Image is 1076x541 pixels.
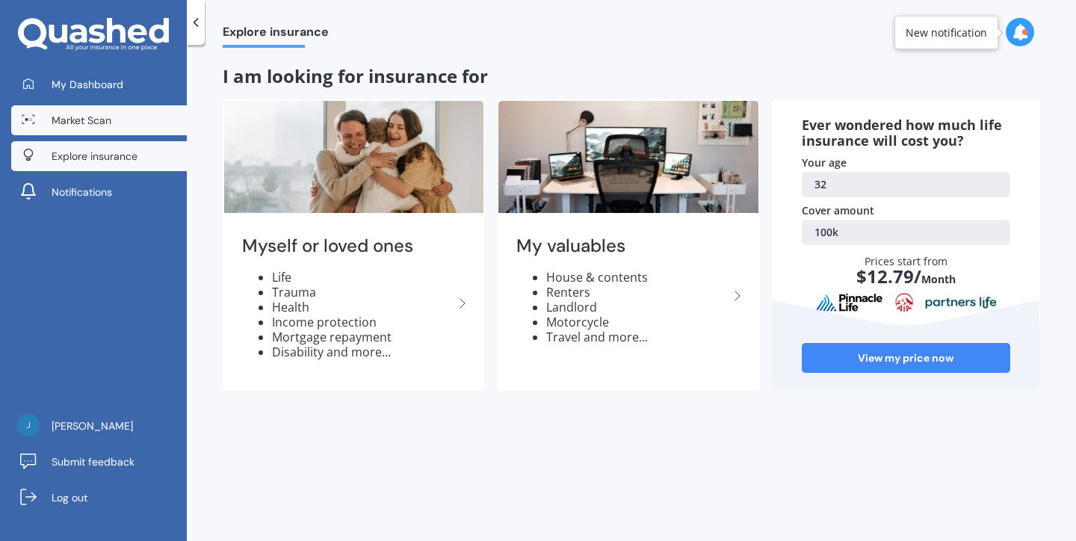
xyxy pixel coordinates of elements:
a: 32 [802,172,1010,197]
span: Explore insurance [52,149,137,164]
li: Motorcycle [546,315,728,330]
img: pinnacle [815,293,884,312]
a: View my price now [802,343,1010,373]
div: Ever wondered how much life insurance will cost you? [802,117,1010,149]
div: New notification [906,25,987,40]
li: Landlord [546,300,728,315]
img: Myself or loved ones [224,101,483,214]
img: 78271d5636bf89607579e01a08861f38 [17,414,40,436]
li: Mortgage repayment [272,330,454,344]
img: My valuables [498,101,758,214]
span: Explore insurance [223,25,329,45]
li: Life [272,270,454,285]
h2: Myself or loved ones [242,235,454,258]
li: Renters [546,285,728,300]
img: aia [895,293,913,312]
div: Cover amount [802,203,1010,218]
a: Explore insurance [11,141,187,171]
li: Trauma [272,285,454,300]
li: Disability and more... [272,344,454,359]
span: Notifications [52,185,112,200]
h2: My valuables [516,235,728,258]
a: Notifications [11,177,187,207]
div: Prices start from [809,254,1003,300]
span: $ 12.79 / [856,264,921,288]
span: I am looking for insurance for [223,64,488,88]
span: Submit feedback [52,454,134,469]
li: House & contents [546,270,728,285]
li: Health [272,300,454,315]
a: Market Scan [11,105,187,135]
li: Income protection [272,315,454,330]
span: My Dashboard [52,77,123,92]
li: Travel and more... [546,330,728,344]
span: Log out [52,490,87,505]
a: Log out [11,483,187,513]
span: Month [921,272,956,286]
span: Market Scan [52,113,111,128]
a: [PERSON_NAME] [11,411,187,441]
img: partnersLife [925,296,997,309]
a: 100k [802,220,1010,245]
a: Submit feedback [11,447,187,477]
span: [PERSON_NAME] [52,418,133,433]
div: Your age [802,155,1010,170]
a: My Dashboard [11,69,187,99]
